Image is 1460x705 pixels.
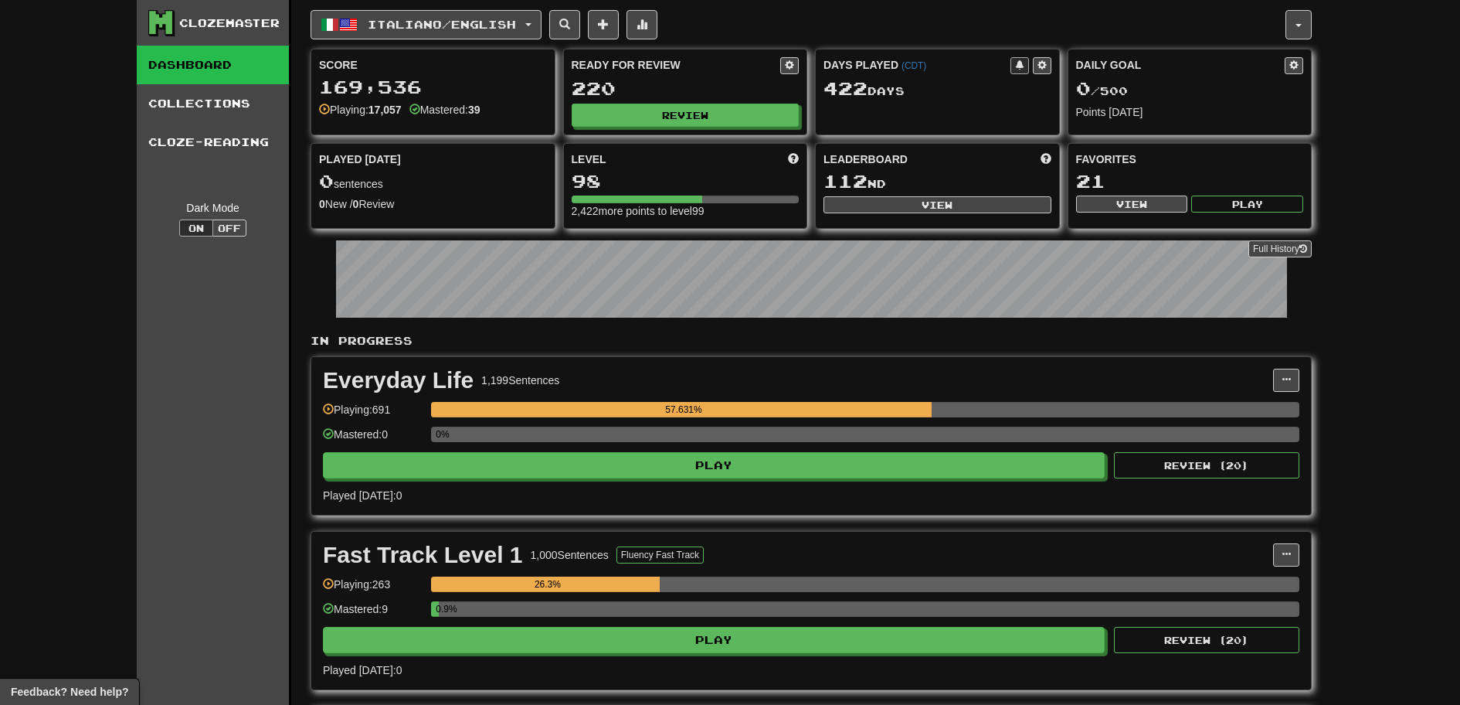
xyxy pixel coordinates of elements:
button: Italiano/English [311,10,542,39]
div: 98 [572,172,800,191]
button: Play [323,627,1105,653]
div: Favorites [1076,152,1304,167]
button: Review (20) [1114,452,1299,479]
div: 26.3% [436,577,659,592]
div: Mastered: 9 [323,601,423,627]
p: In Progress [311,333,1312,349]
div: Fast Track Level 1 [323,543,523,567]
button: More stats [626,10,657,39]
div: 169,536 [319,77,547,97]
div: nd [823,172,1051,192]
button: Off [212,220,246,237]
button: Play [1191,196,1303,213]
a: (CDT) [901,60,926,71]
div: Day s [823,79,1051,99]
div: 1,199 Sentences [481,373,559,388]
strong: 17,057 [368,104,402,116]
div: 21 [1076,172,1304,191]
div: Everyday Life [323,369,474,392]
button: Add sentence to collection [588,10,619,39]
div: 57.631% [436,402,932,417]
a: Collections [137,84,289,123]
span: Open feedback widget [11,684,128,700]
div: Points [DATE] [1076,104,1304,120]
button: Review [572,104,800,127]
span: Played [DATE] [319,152,401,167]
strong: 0 [353,198,359,210]
div: 2,422 more points to level 99 [572,203,800,219]
span: 0 [319,170,334,192]
button: Search sentences [549,10,580,39]
div: Mastered: [409,102,480,117]
span: Italiano / English [368,18,516,31]
span: This week in points, UTC [1041,152,1051,167]
span: 112 [823,170,868,192]
button: Fluency Fast Track [616,547,704,564]
a: Cloze-Reading [137,123,289,162]
span: Level [572,152,606,167]
span: Played [DATE]: 0 [323,664,402,676]
div: 1,000 Sentences [531,547,609,563]
button: Play [323,452,1105,479]
button: On [179,220,213,237]
div: sentences [319,172,547,192]
span: Score more points to level up [788,152,799,167]
button: View [823,196,1051,213]
div: Clozemaster [179,15,280,31]
div: Dark Mode [148,200,277,216]
div: Mastered: 0 [323,427,423,452]
span: / 500 [1076,84,1128,97]
span: 422 [823,77,868,99]
button: View [1076,196,1188,213]
div: Days Played [823,57,1010,73]
a: Dashboard [137,46,289,84]
div: Playing: [319,102,402,117]
span: 0 [1076,77,1091,99]
div: Playing: 691 [323,402,423,427]
div: Ready for Review [572,57,781,73]
strong: 0 [319,198,325,210]
a: Full History [1248,240,1312,257]
span: Played [DATE]: 0 [323,489,402,502]
div: 220 [572,79,800,98]
button: Review (20) [1114,627,1299,653]
div: Score [319,57,547,73]
div: Daily Goal [1076,57,1285,74]
div: Playing: 263 [323,577,423,602]
strong: 39 [468,104,480,116]
span: Leaderboard [823,152,908,167]
div: 0.9% [436,601,439,617]
div: New / Review [319,196,547,212]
